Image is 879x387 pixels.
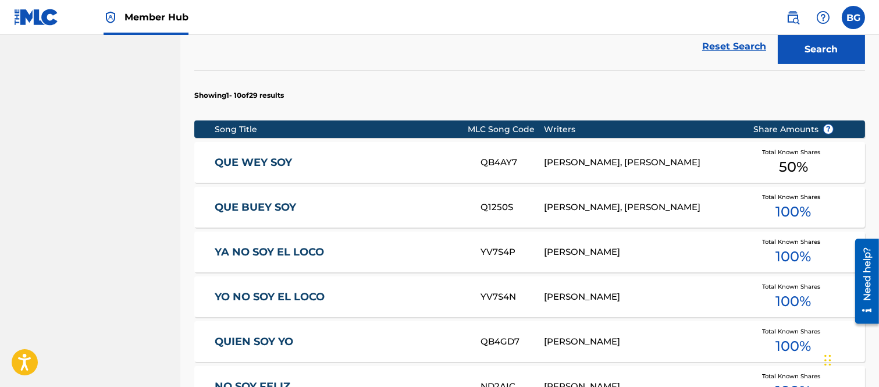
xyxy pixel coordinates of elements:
div: Song Title [215,123,468,136]
div: Q1250S [481,201,545,214]
div: QB4GD7 [481,335,545,349]
div: MLC Song Code [468,123,544,136]
img: Top Rightsholder [104,10,118,24]
div: QB4AY7 [481,156,545,169]
span: Total Known Shares [762,148,825,157]
div: Arrastrar [824,343,831,378]
img: help [816,10,830,24]
div: Help [812,6,835,29]
div: [PERSON_NAME] [544,290,735,304]
iframe: Chat Widget [821,331,879,387]
div: User Menu [842,6,865,29]
div: [PERSON_NAME], [PERSON_NAME] [544,156,735,169]
div: [PERSON_NAME], [PERSON_NAME] [544,201,735,214]
div: Widget de chat [821,331,879,387]
span: Total Known Shares [762,327,825,336]
span: 100 % [775,201,811,222]
a: YO NO SOY EL LOCO [215,290,465,304]
span: 50 % [779,157,808,177]
span: ? [824,125,833,134]
a: QUIEN SOY YO [215,335,465,349]
img: search [786,10,800,24]
span: 100 % [775,246,811,267]
div: Writers [544,123,735,136]
span: Member Hub [124,10,188,24]
a: Public Search [781,6,805,29]
button: Search [778,35,865,64]
a: QUE WEY SOY [215,156,465,169]
span: 100 % [775,291,811,312]
span: Share Amounts [753,123,834,136]
span: Total Known Shares [762,237,825,246]
span: Total Known Shares [762,372,825,381]
a: QUE BUEY SOY [215,201,465,214]
span: Total Known Shares [762,193,825,201]
div: [PERSON_NAME] [544,335,735,349]
span: Total Known Shares [762,282,825,291]
span: 100 % [775,336,811,357]
div: YV7S4P [481,246,545,259]
a: YA NO SOY EL LOCO [215,246,465,259]
iframe: Resource Center [846,235,879,328]
div: [PERSON_NAME] [544,246,735,259]
div: YV7S4N [481,290,545,304]
img: MLC Logo [14,9,59,26]
p: Showing 1 - 10 of 29 results [194,90,284,101]
a: Reset Search [696,34,772,59]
